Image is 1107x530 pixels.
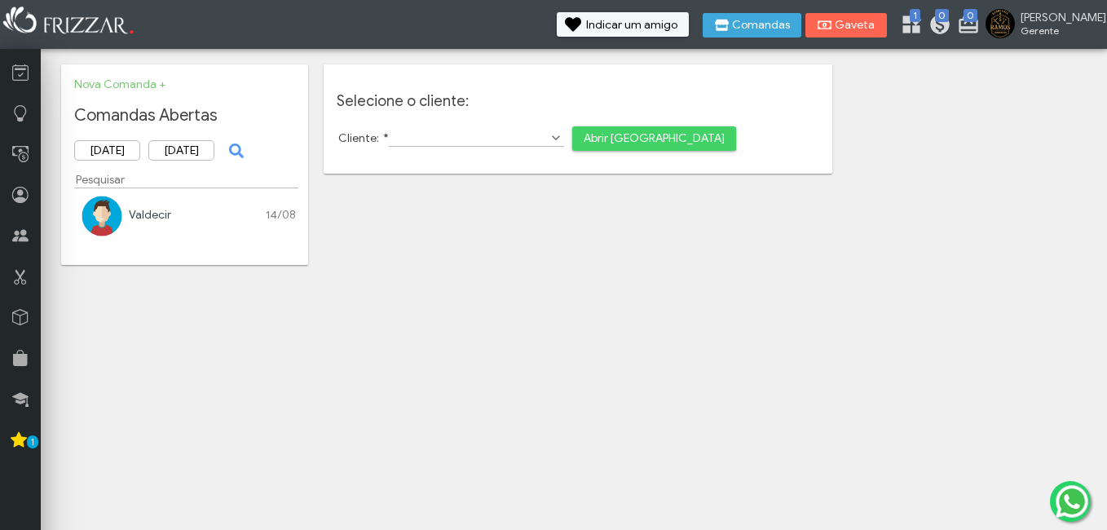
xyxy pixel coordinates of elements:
[986,9,1099,42] a: [PERSON_NAME] Gerente
[935,9,949,22] span: 0
[337,92,820,110] h3: Selecione o cliente:
[74,171,298,188] input: Pesquisar
[1021,24,1094,37] span: Gerente
[148,140,214,161] input: Data Final
[805,13,887,38] button: Gaveta
[964,9,977,22] span: 0
[1021,11,1094,24] span: [PERSON_NAME]
[835,20,875,31] span: Gaveta
[900,13,916,39] a: 1
[129,208,171,222] a: Valdecir
[266,208,296,222] span: 14/08
[338,131,390,145] label: Cliente:
[1052,482,1092,521] img: whatsapp.png
[74,105,295,126] h2: Comandas Abertas
[572,126,736,151] button: Abrir [GEOGRAPHIC_DATA]
[910,9,920,22] span: 1
[732,20,790,31] span: Comandas
[928,13,945,39] a: 0
[584,126,725,151] span: Abrir [GEOGRAPHIC_DATA]
[27,435,38,448] span: 1
[548,130,564,146] button: Show Options
[74,77,165,91] a: Nova Comanda +
[703,13,801,38] button: Comandas
[234,139,236,163] span: ui-button
[586,20,677,31] span: Indicar um amigo
[223,139,247,163] button: ui-button
[957,13,973,39] a: 0
[557,12,689,37] button: Indicar um amigo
